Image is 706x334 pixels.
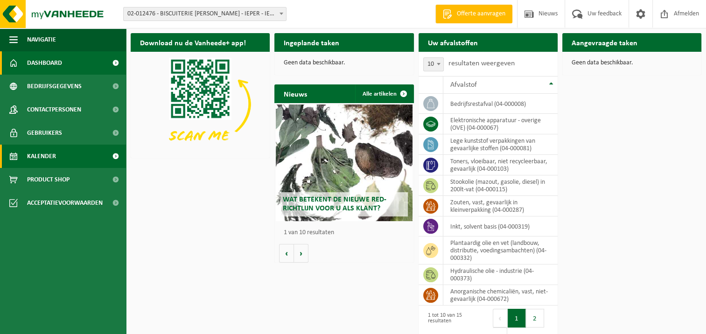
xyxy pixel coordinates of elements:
span: Navigatie [27,28,56,51]
h2: Uw afvalstoffen [419,33,487,51]
td: toners, vloeibaar, niet recycleerbaar, gevaarlijk (04-000103) [443,155,558,175]
span: Acceptatievoorwaarden [27,191,103,215]
td: lege kunststof verpakkingen van gevaarlijke stoffen (04-000081) [443,134,558,155]
p: Geen data beschikbaar. [284,60,404,66]
td: anorganische chemicaliën, vast, niet-gevaarlijk (04-000672) [443,285,558,306]
p: 1 van 10 resultaten [284,230,409,236]
td: zouten, vast, gevaarlijk in kleinverpakking (04-000287) [443,196,558,216]
span: Afvalstof [450,81,477,89]
td: elektronische apparatuur - overige (OVE) (04-000067) [443,114,558,134]
td: plantaardig olie en vet (landbouw, distributie, voedingsambachten) (04-000332) [443,237,558,264]
span: Offerte aanvragen [454,9,508,19]
span: Wat betekent de nieuwe RED-richtlijn voor u als klant? [283,196,386,212]
button: Volgende [294,244,308,263]
span: Gebruikers [27,121,62,145]
span: Kalender [27,145,56,168]
span: 10 [423,57,444,71]
td: stookolie (mazout, gasolie, diesel) in 200lt-vat (04-000115) [443,175,558,196]
h2: Aangevraagde taken [562,33,647,51]
button: Vorige [279,244,294,263]
span: Bedrijfsgegevens [27,75,82,98]
button: 1 [508,309,526,327]
span: 10 [424,58,443,71]
span: 02-012476 - BISCUITERIE JULES DESTROOPER - IEPER - IEPER [124,7,286,21]
label: resultaten weergeven [448,60,515,67]
h2: Nieuws [274,84,316,103]
button: 2 [526,309,544,327]
img: Download de VHEPlus App [131,52,270,156]
span: Dashboard [27,51,62,75]
a: Alle artikelen [355,84,413,103]
h2: Download nu de Vanheede+ app! [131,33,255,51]
a: Offerte aanvragen [435,5,512,23]
p: Geen data beschikbaar. [572,60,692,66]
button: Previous [493,309,508,327]
span: 02-012476 - BISCUITERIE JULES DESTROOPER - IEPER - IEPER [123,7,287,21]
a: Wat betekent de nieuwe RED-richtlijn voor u als klant? [276,104,412,221]
span: Contactpersonen [27,98,81,121]
td: hydraulische olie - industrie (04-000373) [443,264,558,285]
h2: Ingeplande taken [274,33,349,51]
span: Product Shop [27,168,70,191]
td: bedrijfsrestafval (04-000008) [443,94,558,114]
td: inkt, solvent basis (04-000319) [443,216,558,237]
